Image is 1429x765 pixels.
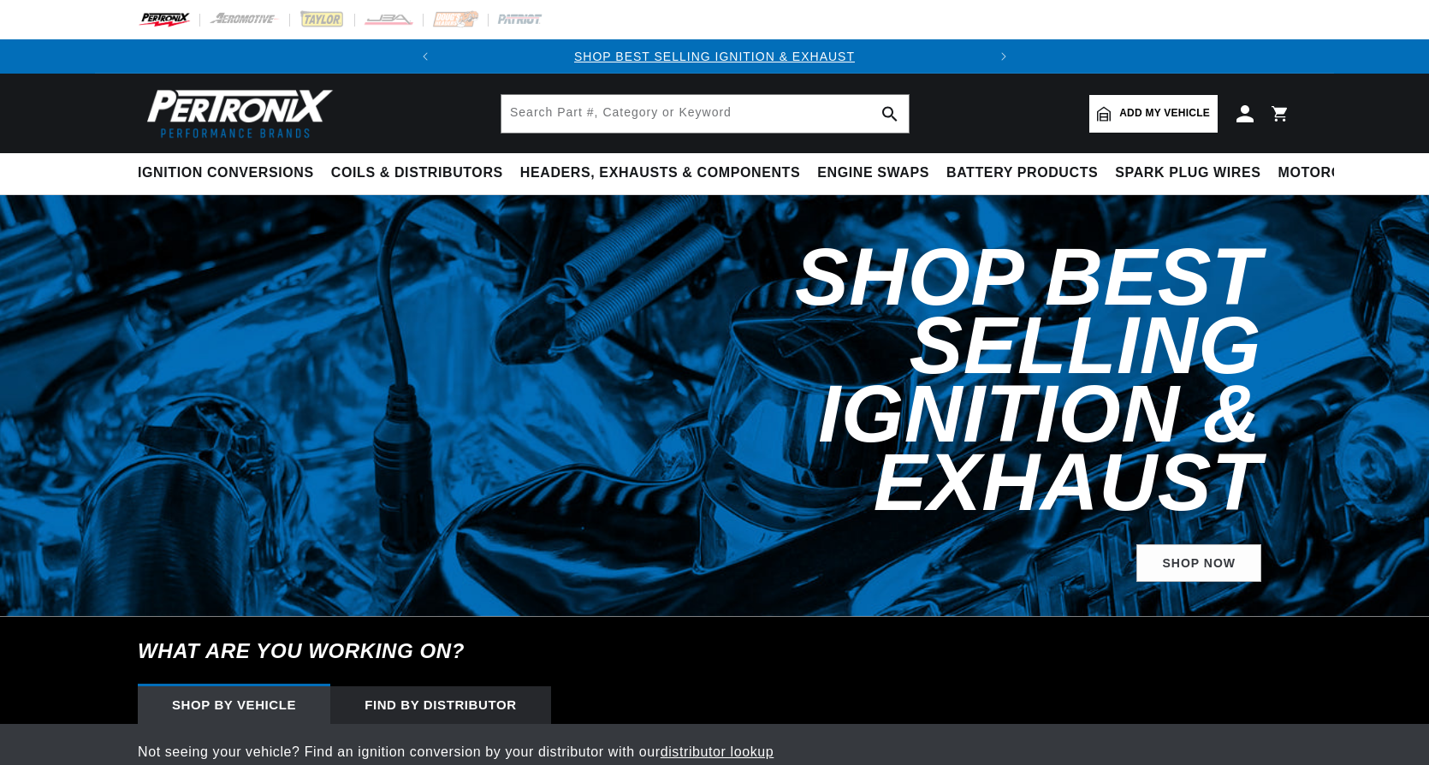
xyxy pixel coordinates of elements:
[1136,544,1261,583] a: SHOP NOW
[1119,105,1210,122] span: Add my vehicle
[138,84,335,143] img: Pertronix
[138,686,330,724] div: Shop by vehicle
[1270,153,1389,193] summary: Motorcycle
[809,153,938,193] summary: Engine Swaps
[530,243,1261,517] h2: Shop Best Selling Ignition & Exhaust
[138,164,314,182] span: Ignition Conversions
[331,164,503,182] span: Coils & Distributors
[501,95,909,133] input: Search Part #, Category or Keyword
[442,47,987,66] div: Announcement
[442,47,987,66] div: 1 of 2
[95,617,1334,685] h6: What are you working on?
[1089,95,1218,133] a: Add my vehicle
[512,153,809,193] summary: Headers, Exhausts & Components
[1278,164,1380,182] span: Motorcycle
[138,153,323,193] summary: Ignition Conversions
[1106,153,1269,193] summary: Spark Plug Wires
[661,744,774,759] a: distributor lookup
[330,686,551,724] div: Find by Distributor
[95,39,1334,74] slideshow-component: Translation missing: en.sections.announcements.announcement_bar
[323,153,512,193] summary: Coils & Distributors
[817,164,929,182] span: Engine Swaps
[946,164,1098,182] span: Battery Products
[138,741,1291,763] p: Not seeing your vehicle? Find an ignition conversion by your distributor with our
[1115,164,1260,182] span: Spark Plug Wires
[520,164,800,182] span: Headers, Exhausts & Components
[938,153,1106,193] summary: Battery Products
[871,95,909,133] button: search button
[408,39,442,74] button: Translation missing: en.sections.announcements.previous_announcement
[574,50,855,63] a: SHOP BEST SELLING IGNITION & EXHAUST
[987,39,1021,74] button: Translation missing: en.sections.announcements.next_announcement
